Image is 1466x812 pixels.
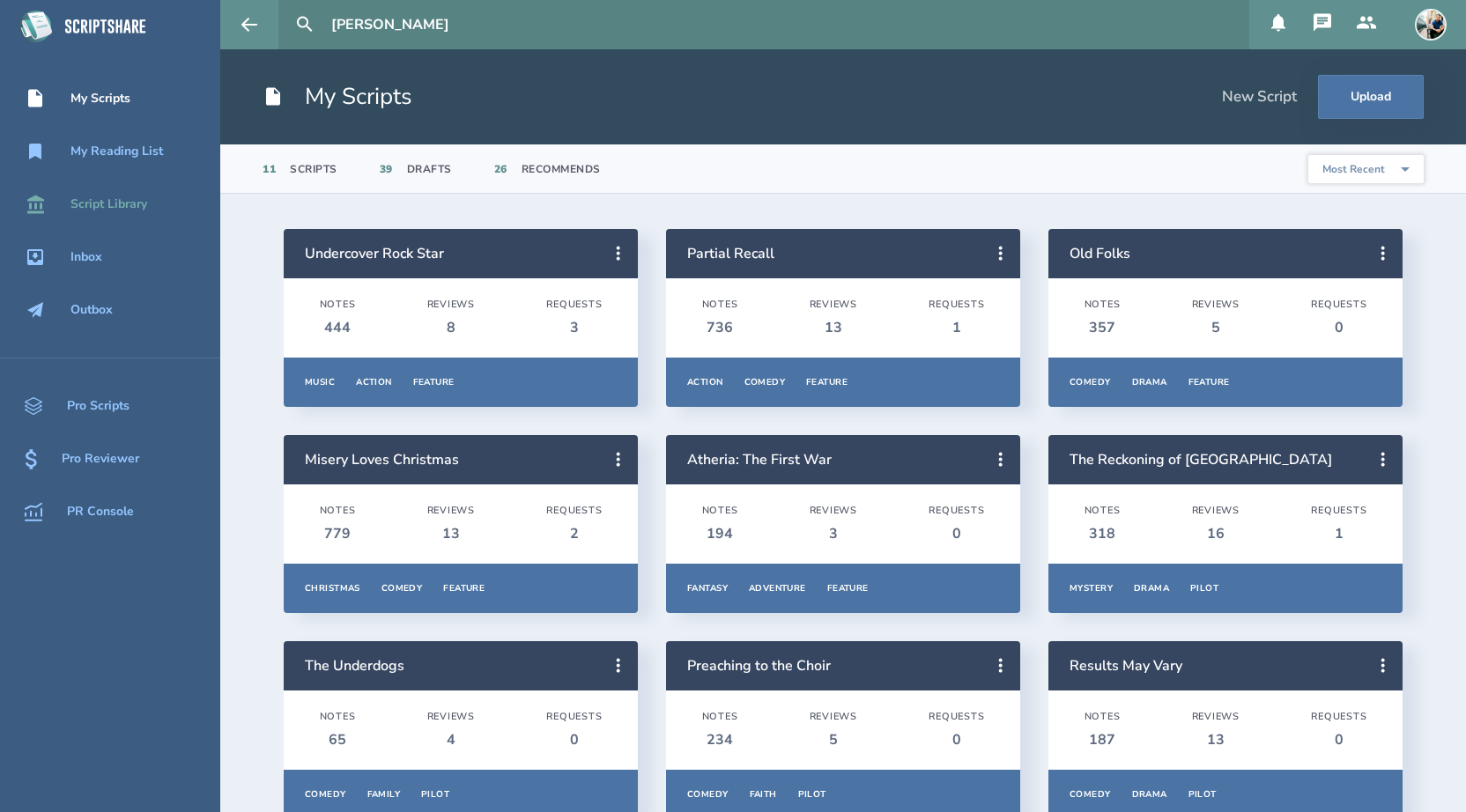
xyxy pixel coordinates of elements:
[305,656,404,675] a: The Underdogs
[546,299,602,311] div: Requests
[1085,711,1121,723] div: Notes
[546,524,602,543] div: 2
[929,299,984,311] div: Requests
[1188,376,1230,388] div: Feature
[546,318,602,337] div: 3
[70,197,147,211] div: Script Library
[413,376,455,388] div: Feature
[749,582,806,594] div: Adventure
[427,318,476,337] div: 8
[806,376,848,388] div: Feature
[427,524,476,543] div: 13
[702,505,738,517] div: Notes
[702,730,738,749] div: 234
[290,162,337,176] div: Scripts
[427,299,476,311] div: Reviews
[1192,299,1240,311] div: Reviews
[1311,524,1366,543] div: 1
[1070,376,1111,388] div: Comedy
[67,505,134,519] div: PR Console
[320,711,356,723] div: Notes
[1318,75,1424,119] button: Upload
[70,250,102,264] div: Inbox
[1085,505,1121,517] div: Notes
[1311,730,1366,749] div: 0
[827,582,869,594] div: Feature
[744,376,786,388] div: Comedy
[810,524,858,543] div: 3
[1134,582,1169,594] div: Drama
[70,303,113,317] div: Outbox
[929,711,984,723] div: Requests
[494,162,507,176] div: 26
[810,299,858,311] div: Reviews
[546,505,602,517] div: Requests
[1192,505,1240,517] div: Reviews
[1085,524,1121,543] div: 318
[1311,505,1366,517] div: Requests
[702,524,738,543] div: 194
[1192,318,1240,337] div: 5
[1132,376,1167,388] div: Drama
[381,582,423,594] div: Comedy
[929,524,984,543] div: 0
[407,162,452,176] div: Drafts
[305,450,459,469] a: Misery Loves Christmas
[263,162,276,176] div: 11
[1085,730,1121,749] div: 187
[687,450,832,469] a: Atheria: The First War
[750,788,777,801] div: Faith
[1070,244,1130,263] a: Old Folks
[687,656,831,675] a: Preaching to the Choir
[320,318,356,337] div: 444
[810,505,858,517] div: Reviews
[356,376,392,388] div: Action
[546,730,602,749] div: 0
[427,730,476,749] div: 4
[320,505,356,517] div: Notes
[929,505,984,517] div: Requests
[1192,730,1240,749] div: 13
[1311,318,1366,337] div: 0
[546,711,602,723] div: Requests
[687,788,729,801] div: Comedy
[305,582,360,594] div: Christmas
[1192,524,1240,543] div: 16
[427,711,476,723] div: Reviews
[443,582,485,594] div: Feature
[687,244,774,263] a: Partial Recall
[1132,788,1167,801] div: Drama
[1190,582,1218,594] div: Pilot
[320,524,356,543] div: 779
[702,299,738,311] div: Notes
[367,788,401,801] div: Family
[1070,656,1182,675] a: Results May Vary
[380,162,393,176] div: 39
[1222,87,1297,107] div: New Script
[305,244,444,263] a: Undercover Rock Star
[305,788,346,801] div: Comedy
[798,788,826,801] div: Pilot
[810,730,858,749] div: 5
[687,582,728,594] div: Fantasy
[70,92,130,106] div: My Scripts
[1311,711,1366,723] div: Requests
[522,162,601,176] div: Recommends
[320,730,356,749] div: 65
[62,452,139,466] div: Pro Reviewer
[1070,450,1332,469] a: The Reckoning of [GEOGRAPHIC_DATA]
[1192,711,1240,723] div: Reviews
[320,299,356,311] div: Notes
[1415,9,1447,41] img: user_1673573717-crop.jpg
[1070,582,1113,594] div: Mystery
[305,376,335,388] div: Music
[1070,788,1111,801] div: Comedy
[263,81,412,113] h1: My Scripts
[1188,788,1217,801] div: Pilot
[67,399,130,413] div: Pro Scripts
[702,318,738,337] div: 736
[929,730,984,749] div: 0
[1085,299,1121,311] div: Notes
[810,711,858,723] div: Reviews
[421,788,449,801] div: Pilot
